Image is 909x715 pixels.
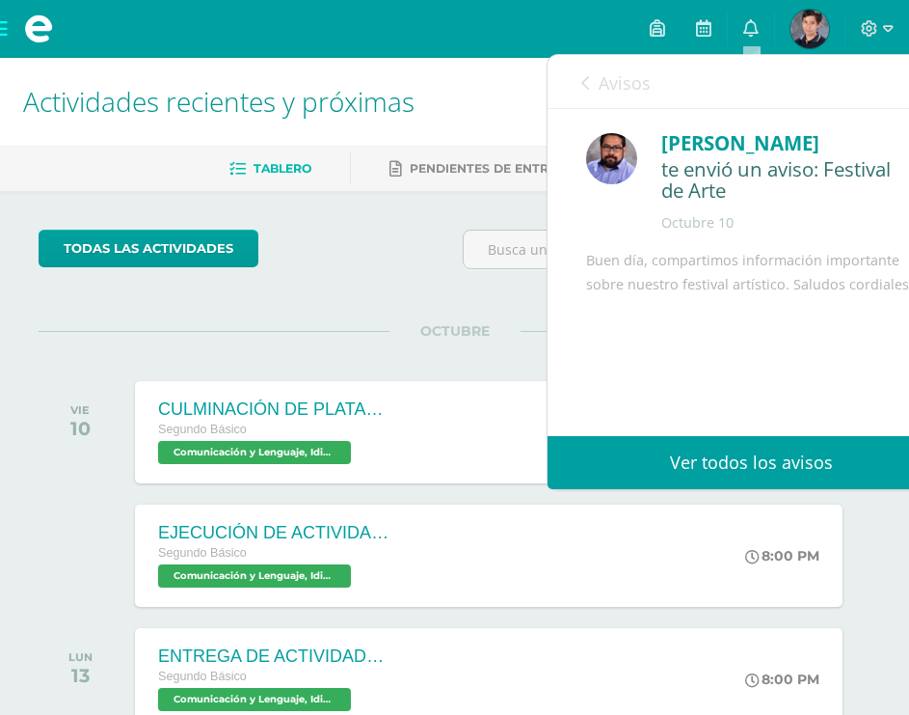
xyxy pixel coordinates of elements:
div: ENTREGA DE ACTIVIDADES DEL LIBRO DE LENGUAJE [158,646,389,667]
span: Comunicación y Lenguaje, Idioma Español 'C' [158,441,351,464]
span: Tablero [254,161,311,176]
span: OCTUBRE [389,322,521,340]
div: EJECUCIÓN DE ACTIVIDADES DE PLATAFORMA [PERSON_NAME] [158,523,389,543]
div: 8:00 PM [745,547,819,564]
a: todas las Actividades [39,230,258,267]
div: 10 [70,417,91,440]
span: Comunicación y Lenguaje, Idioma Español 'C' [158,688,351,711]
div: 8:00 PM [745,671,819,688]
a: Pendientes de entrega [389,153,575,184]
div: VIE [70,403,91,417]
span: Comunicación y Lenguaje, Idioma Español 'C' [158,564,351,588]
span: Segundo Básico [158,546,247,560]
div: 13 [68,664,93,687]
span: Segundo Básico [158,423,247,436]
span: Avisos [599,71,651,95]
img: 8dd2d0fcd01dfc2dc1e88ed167c87bd1.png [790,10,829,48]
span: Actividades recientes y próximas [23,83,414,120]
div: CULMINACIÓN DE PLATAFORMA PROGRENTIS [158,399,389,420]
span: Pendientes de entrega [410,161,575,176]
div: LUN [68,650,93,664]
span: Segundo Básico [158,670,247,683]
input: Busca una actividad próxima aquí... [464,231,870,268]
img: fe2f5d220dae08f5bb59c8e1ae6aeac3.png [586,133,637,184]
a: Tablero [229,153,311,184]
